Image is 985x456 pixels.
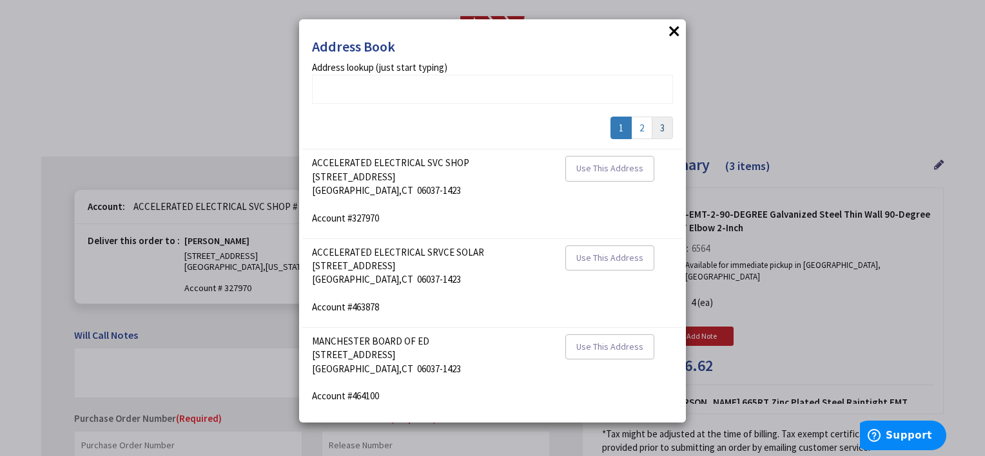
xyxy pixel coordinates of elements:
[312,246,484,258] span: ACCELERATED ELECTRICAL SRVCE SOLAR
[302,334,556,403] div: ,
[652,117,673,139] a: 3
[312,335,429,347] span: MANCHESTER BOARD OF ED
[860,421,946,453] iframe: Opens a widget where you can find more information
[565,334,654,360] button: Use This Address
[610,117,632,139] a: 1
[352,390,379,402] span: 464100
[312,301,352,313] span: Account #
[402,273,413,285] span: CT
[302,156,556,225] div: ,
[352,301,379,313] span: 463878
[565,156,654,182] button: Use This Address
[312,363,399,375] span: [GEOGRAPHIC_DATA]
[312,171,395,183] span: [STREET_ADDRESS]
[576,252,643,263] span: Use This Address
[312,157,469,169] span: ACCELERATED ELECTRICAL SVC SHOP
[312,348,395,361] span: [STREET_ADDRESS]
[312,184,399,196] span: [GEOGRAPHIC_DATA]
[312,390,352,402] span: Account #
[402,363,413,375] span: CT
[417,184,461,196] span: 06037-1423
[417,273,461,285] span: 06037-1423
[312,273,399,285] span: [GEOGRAPHIC_DATA]
[352,212,379,224] span: 327970
[302,245,556,314] div: ,
[565,245,654,271] button: Use This Address
[312,39,673,54] h4: Address Book
[402,184,413,196] span: CT
[312,212,352,224] span: Account #
[576,341,643,352] span: Use This Address
[417,363,461,375] span: 06037-1423
[576,162,643,174] span: Use This Address
[665,21,684,41] button: ×
[631,117,652,139] a: 2
[312,61,673,74] span: Address lookup (just start typing)
[312,260,395,272] span: [STREET_ADDRESS]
